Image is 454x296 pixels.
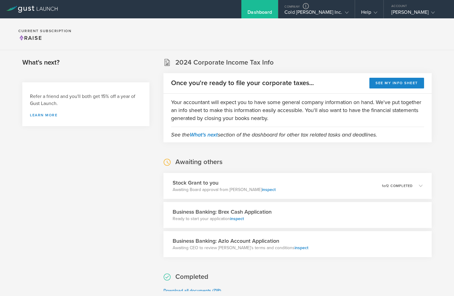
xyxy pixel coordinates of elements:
[175,272,208,281] h2: Completed
[30,93,142,107] h3: Refer a friend and you'll both get 15% off a year of Gust Launch.
[391,9,443,18] div: [PERSON_NAME]
[262,187,276,192] a: inspect
[247,9,272,18] div: Dashboard
[173,237,308,245] h3: Business Banking: Azlo Account Application
[171,98,424,122] p: Your accountant will expect you to have some general company information on hand. We've put toget...
[30,113,142,117] a: Learn more
[173,187,276,193] p: Awaiting Board approval from [PERSON_NAME]
[361,9,377,18] div: Help
[18,35,42,41] span: Raise
[295,245,308,250] a: inspect
[173,208,272,216] h3: Business Banking: Brex Cash Application
[190,131,218,138] a: What's next
[171,79,314,88] h2: Once you're ready to file your corporate taxes...
[175,158,222,167] h2: Awaiting others
[173,179,276,187] h3: Stock Grant to you
[383,184,387,188] em: of
[18,29,71,33] h2: Current Subscription
[369,78,424,88] button: See my info sheet
[171,131,377,138] em: See the section of the dashboard for other tax related tasks and deadlines.
[284,9,348,18] div: Cold [PERSON_NAME] Inc.
[173,245,308,251] p: Awaiting CEO to review [PERSON_NAME]’s terms and conditions
[163,288,221,293] a: Download all documents (ZIP)
[175,58,274,67] h2: 2024 Corporate Income Tax Info
[22,58,60,67] h2: What's next?
[173,216,272,222] p: Ready to start your application
[230,216,244,221] a: inspect
[382,184,413,188] p: 1 2 completed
